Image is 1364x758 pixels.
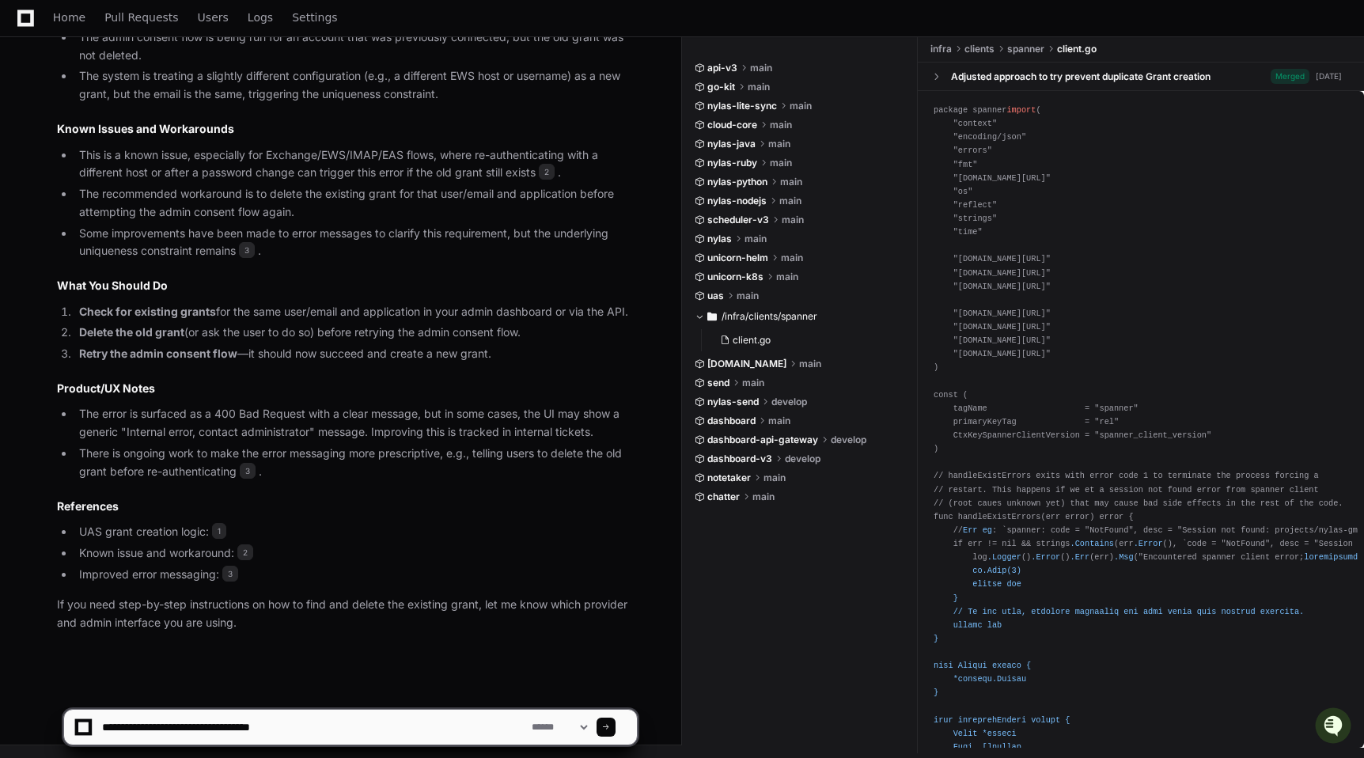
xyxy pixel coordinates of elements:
li: Some improvements have been made to error messages to clarify this requirement, but the underlyin... [74,225,637,261]
h2: Product/UX Notes [57,381,637,396]
button: client.go [714,329,896,351]
span: main [748,81,770,93]
span: .Logger [987,552,1021,562]
div: Welcome [16,63,288,89]
div: Start new chat [54,118,260,134]
span: nylas [707,233,732,245]
span: Pull Requests [104,13,178,22]
span: nylas-lite-sync [707,100,777,112]
span: 3 [222,566,238,582]
span: .Err [1070,552,1090,562]
span: nylas-java [707,138,756,150]
div: Adjusted approach to try prevent duplicate Grant creation [951,70,1211,82]
span: main [742,377,764,389]
h2: What You Should Do [57,278,637,294]
li: The error is surfaced as a 400 Bad Request with a clear message, but in some cases, the UI may sh... [74,405,637,442]
strong: Delete the old grant [79,325,184,339]
span: unicorn-k8s [707,271,763,283]
span: scheduler-v3 [707,214,769,226]
div: We're available if you need us! [54,134,200,146]
span: uas [707,290,724,302]
span: 3 [240,463,256,479]
span: import [1006,105,1036,115]
span: develop [785,453,820,465]
button: Start new chat [269,123,288,142]
span: main [750,62,772,74]
span: main [770,157,792,169]
span: Pylon [157,166,191,178]
span: dashboard-api-gateway [707,434,818,446]
li: (or ask the user to do so) before retrying the admin consent flow. [74,324,637,342]
li: The recommended workaround is to delete the existing grant for that user/email and application be... [74,185,637,222]
span: main [781,252,803,264]
img: 1756235613930-3d25f9e4-fa56-45dd-b3ad-e072dfbd1548 [16,118,44,146]
span: develop [831,434,866,446]
span: /infra/clients/spanner [722,310,817,323]
button: /infra/clients/spanner [695,304,906,329]
span: main [768,415,790,427]
span: .Msg [1114,552,1134,562]
li: Known issue and workaround: [74,544,637,563]
span: .Error [1134,539,1163,548]
li: UAS grant creation logic: [74,523,637,541]
span: main [770,119,792,131]
span: Err eg [963,525,992,535]
li: This is a known issue, especially for Exchange/EWS/IMAP/EAS flows, where re-authenticating with a... [74,146,637,183]
span: main [782,214,804,226]
span: 2 [539,164,555,180]
span: main [763,472,786,484]
span: main [752,491,775,503]
span: 1 [212,523,226,539]
p: If you need step-by-step instructions on how to find and delete the existing grant, let me know w... [57,596,637,632]
span: chatter [707,491,740,503]
a: Powered byPylon [112,165,191,178]
span: develop [771,396,807,408]
span: main [790,100,812,112]
span: Merged [1271,69,1309,84]
span: .Contains [1070,539,1114,548]
span: api-v3 [707,62,737,74]
span: go-kit [707,81,735,93]
span: notetaker [707,472,751,484]
span: main [779,195,801,207]
span: Logs [248,13,273,22]
svg: Directory [707,307,717,326]
span: main [780,176,802,188]
span: .Error [1031,552,1060,562]
h2: References [57,498,637,514]
li: The system is treating a slightly different configuration (e.g., a different EWS host or username... [74,67,637,104]
span: dashboard [707,415,756,427]
span: Users [198,13,229,22]
span: main [745,233,767,245]
span: main [737,290,759,302]
h2: Known Issues and Workarounds [57,121,637,137]
span: cloud-core [707,119,757,131]
strong: Check for existing grants [79,305,216,318]
span: [DOMAIN_NAME] [707,358,786,370]
span: nylas-send [707,396,759,408]
span: main [776,271,798,283]
span: nylas-nodejs [707,195,767,207]
iframe: Open customer support [1313,706,1356,749]
span: 3 [239,242,255,258]
span: nylas-python [707,176,767,188]
li: —it should now succeed and create a new grant. [74,345,637,363]
li: for the same user/email and application in your admin dashboard or via the API. [74,303,637,321]
span: Home [53,13,85,22]
span: clients [964,43,995,55]
span: main [768,138,790,150]
span: client.go [733,334,771,347]
li: Improved error messaging: [74,566,637,584]
span: infra [930,43,952,55]
span: dashboard-v3 [707,453,772,465]
span: main [799,358,821,370]
span: unicorn-helm [707,252,768,264]
div: [DATE] [1316,70,1342,82]
strong: Retry the admin consent flow [79,347,237,360]
span: spanner [1007,43,1044,55]
span: client.go [1057,43,1097,55]
span: nylas-ruby [707,157,757,169]
span: 2 [237,544,253,560]
img: PlayerZero [16,16,47,47]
